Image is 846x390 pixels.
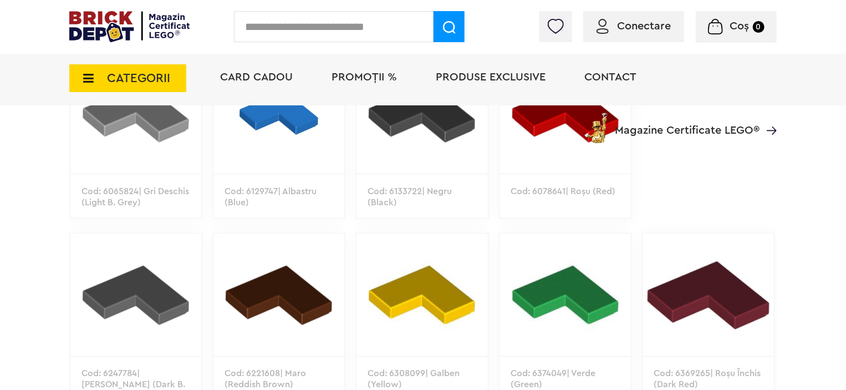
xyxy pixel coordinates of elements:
[213,174,344,241] p: Cod: 6129747| Albastru (Blue)
[500,174,631,241] p: Cod: 6078641| Roşu (Red)
[584,72,636,83] a: Contact
[220,72,293,83] a: Card Cadou
[500,234,631,356] img: 6374049.jpg
[730,21,750,32] span: Coș
[615,110,760,136] span: Magazine Certificate LEGO®
[356,174,487,241] p: Cod: 6133722| Negru (Black)
[760,110,777,121] a: Magazine Certificate LEGO®
[213,234,344,356] img: 6221608.jpg
[70,174,201,241] p: Cod: 6065824| Gri Deschis (Light B. Grey)
[356,234,487,356] img: 6308099.jpg
[597,21,671,32] a: Conectare
[107,72,170,84] span: CATEGORII
[617,21,671,32] span: Conectare
[753,21,765,33] small: 0
[332,72,397,83] a: PROMOȚII %
[436,72,546,83] a: Produse exclusive
[70,234,201,356] img: 6247784.jpg
[643,234,774,356] img: 6369265.jpg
